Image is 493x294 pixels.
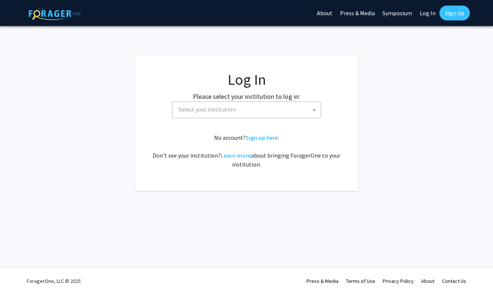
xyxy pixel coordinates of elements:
[221,152,251,159] a: Learn more about bringing ForagerOne to your institution
[421,278,435,284] a: About
[193,91,300,101] label: Please select your institution to log in:
[178,106,236,113] span: Select your institution
[172,101,321,118] span: Select your institution
[150,133,343,169] div: No account? . Don't see your institution? about bringing ForagerOne to your institution.
[27,268,81,294] div: ForagerOne, LLC © 2025
[29,7,81,20] img: ForagerOne Logo
[346,278,375,284] a: Terms of Use
[246,134,278,141] a: Sign up here
[175,102,321,117] span: Select your institution
[439,6,470,20] a: Sign Up
[306,278,338,284] a: Press & Media
[383,278,414,284] a: Privacy Policy
[442,278,466,284] a: Contact Us
[150,71,343,88] h1: Log In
